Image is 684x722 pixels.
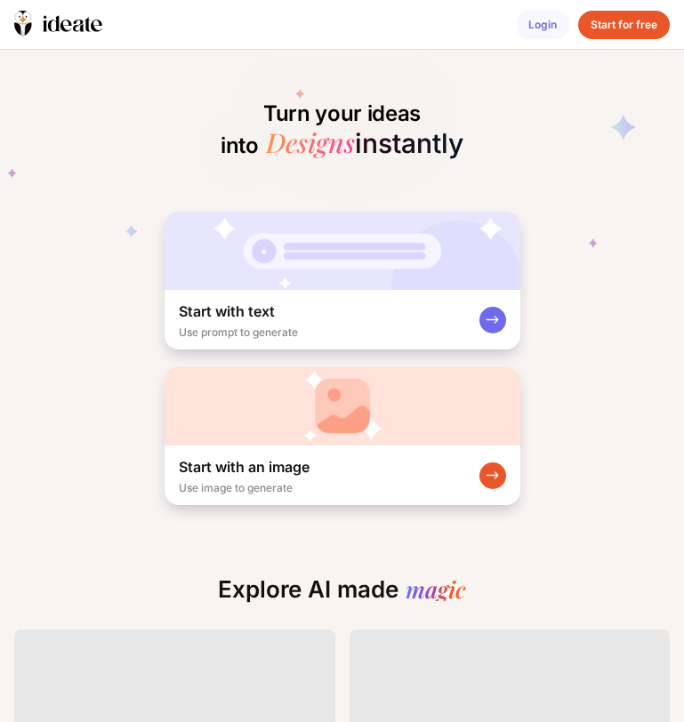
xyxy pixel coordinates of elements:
img: startWithImageContainerThumbnailMobile.jpg [165,367,520,445]
div: Login [516,11,569,39]
div: magic [406,578,466,601]
div: Explore AI made [218,564,466,615]
div: Start with an image [179,456,310,477]
img: startWithTextContainerThumbnailMobile.jpg [165,212,520,290]
div: Start for free [578,11,670,39]
div: Use prompt to generate [179,325,298,339]
div: Use image to generate [179,481,293,494]
div: Start with text [179,301,275,322]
